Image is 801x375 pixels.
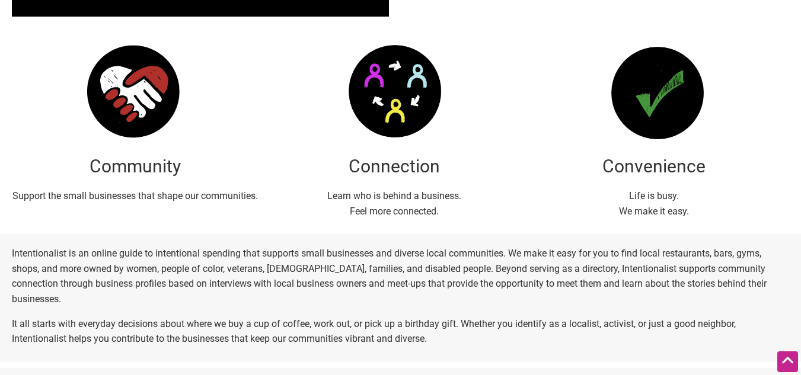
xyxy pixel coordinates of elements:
p: Life is busy. We make it easy. [530,188,777,219]
p: Learn who is behind a business. Feel more connected. [271,188,518,219]
h2: Community [12,154,259,179]
h2: Connection [271,154,518,179]
h2: Convenience [530,154,777,179]
p: Support the small businesses that shape our communities. [12,188,259,204]
p: It all starts with everyday decisions about where we buy a cup of coffee, work out, or pick up a ... [12,316,789,347]
img: about-image-3.png [82,38,189,145]
img: about-image-1.png [601,38,707,145]
div: Scroll Back to Top [777,351,798,372]
img: about-image-2.png [341,38,448,145]
p: Intentionalist is an online guide to intentional spending that supports small businesses and dive... [12,246,789,306]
